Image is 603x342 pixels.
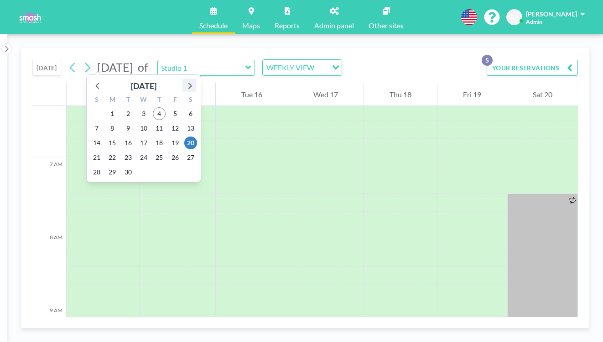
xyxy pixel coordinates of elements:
[216,83,288,106] div: Tue 16
[158,60,245,75] input: Studio 1
[90,166,103,179] span: Sunday, September 28, 2025
[169,122,182,135] span: Friday, September 12, 2025
[97,60,133,74] span: [DATE]
[90,137,103,149] span: Sunday, September 14, 2025
[275,22,300,29] span: Reports
[122,122,135,135] span: Tuesday, September 9, 2025
[32,60,61,76] button: [DATE]
[167,95,182,106] div: F
[184,151,197,164] span: Saturday, September 27, 2025
[487,60,578,76] button: YOUR RESERVATIONS5
[364,83,437,106] div: Thu 18
[131,79,156,92] div: [DATE]
[89,95,104,106] div: S
[369,22,404,29] span: Other sites
[137,137,150,149] span: Wednesday, September 17, 2025
[106,137,119,149] span: Monday, September 15, 2025
[32,230,66,303] div: 8 AM
[106,107,119,120] span: Monday, September 1, 2025
[288,83,364,106] div: Wed 17
[263,60,342,75] div: Search for option
[153,107,166,120] span: Thursday, September 4, 2025
[482,55,493,66] p: 5
[136,95,151,106] div: W
[122,151,135,164] span: Tuesday, September 23, 2025
[314,22,354,29] span: Admin panel
[437,83,507,106] div: Fri 19
[137,107,150,120] span: Wednesday, September 3, 2025
[153,122,166,135] span: Thursday, September 11, 2025
[199,22,228,29] span: Schedule
[137,151,150,164] span: Wednesday, September 24, 2025
[526,10,577,18] span: [PERSON_NAME]
[526,18,542,25] span: Admin
[106,151,119,164] span: Monday, September 22, 2025
[169,151,182,164] span: Friday, September 26, 2025
[122,107,135,120] span: Tuesday, September 2, 2025
[32,157,66,230] div: 7 AM
[90,151,103,164] span: Sunday, September 21, 2025
[106,122,119,135] span: Monday, September 8, 2025
[265,62,316,74] span: WEEKLY VIEW
[122,166,135,179] span: Tuesday, September 30, 2025
[138,60,148,74] span: of
[137,122,150,135] span: Wednesday, September 10, 2025
[151,95,167,106] div: T
[169,137,182,149] span: Friday, September 19, 2025
[67,83,139,106] div: Sun 14
[242,22,260,29] span: Maps
[317,62,327,74] input: Search for option
[510,13,519,21] span: RR
[122,137,135,149] span: Tuesday, September 16, 2025
[32,84,66,157] div: 6 AM
[120,95,136,106] div: T
[184,122,197,135] span: Saturday, September 13, 2025
[153,137,166,149] span: Thursday, September 18, 2025
[184,137,197,149] span: Saturday, September 20, 2025
[183,95,198,106] div: S
[106,166,119,179] span: Monday, September 29, 2025
[90,122,103,135] span: Sunday, September 7, 2025
[15,8,45,26] img: organization-logo
[184,107,197,120] span: Saturday, September 6, 2025
[507,83,578,106] div: Sat 20
[104,95,120,106] div: M
[169,107,182,120] span: Friday, September 5, 2025
[153,151,166,164] span: Thursday, September 25, 2025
